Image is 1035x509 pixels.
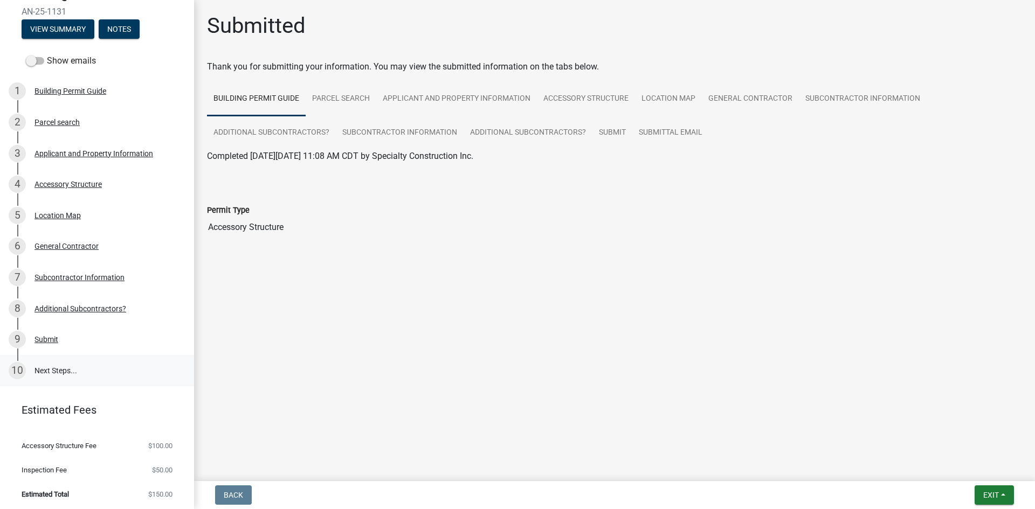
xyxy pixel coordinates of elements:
[983,491,999,499] span: Exit
[635,82,702,116] a: Location Map
[22,6,172,17] span: AN-25-1131
[22,442,96,449] span: Accessory Structure Fee
[34,180,102,188] div: Accessory Structure
[9,176,26,193] div: 4
[376,82,537,116] a: Applicant and Property Information
[22,19,94,39] button: View Summary
[207,60,1022,73] div: Thank you for submitting your information. You may view the submitted information on the tabs below.
[99,19,140,39] button: Notes
[148,442,172,449] span: $100.00
[34,336,58,343] div: Submit
[9,300,26,317] div: 8
[9,362,26,379] div: 10
[34,150,153,157] div: Applicant and Property Information
[9,331,26,348] div: 9
[9,399,177,421] a: Estimated Fees
[34,305,126,312] div: Additional Subcontractors?
[306,82,376,116] a: Parcel search
[9,114,26,131] div: 2
[215,485,252,505] button: Back
[702,82,799,116] a: General Contractor
[9,207,26,224] div: 5
[26,54,96,67] label: Show emails
[34,212,81,219] div: Location Map
[9,238,26,255] div: 6
[207,207,250,214] label: Permit Type
[152,466,172,473] span: $50.00
[464,116,592,150] a: Additional Subcontractors?
[22,25,94,34] wm-modal-confirm: Summary
[148,491,172,498] span: $150.00
[207,151,473,161] span: Completed [DATE][DATE] 11:08 AM CDT by Specialty Construction Inc.
[22,491,69,498] span: Estimated Total
[34,87,106,95] div: Building Permit Guide
[592,116,632,150] a: Submit
[224,491,243,499] span: Back
[537,82,635,116] a: Accessory Structure
[336,116,464,150] a: Subcontractor Information
[207,116,336,150] a: Additional Subcontractors?
[99,25,140,34] wm-modal-confirm: Notes
[799,82,927,116] a: Subcontractor Information
[975,485,1014,505] button: Exit
[632,116,709,150] a: Submittal Email
[9,269,26,286] div: 7
[207,13,306,39] h1: Submitted
[9,82,26,100] div: 1
[9,145,26,162] div: 3
[34,274,125,281] div: Subcontractor Information
[34,242,99,250] div: General Contractor
[22,466,67,473] span: Inspection Fee
[207,82,306,116] a: Building Permit Guide
[34,118,80,126] div: Parcel search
